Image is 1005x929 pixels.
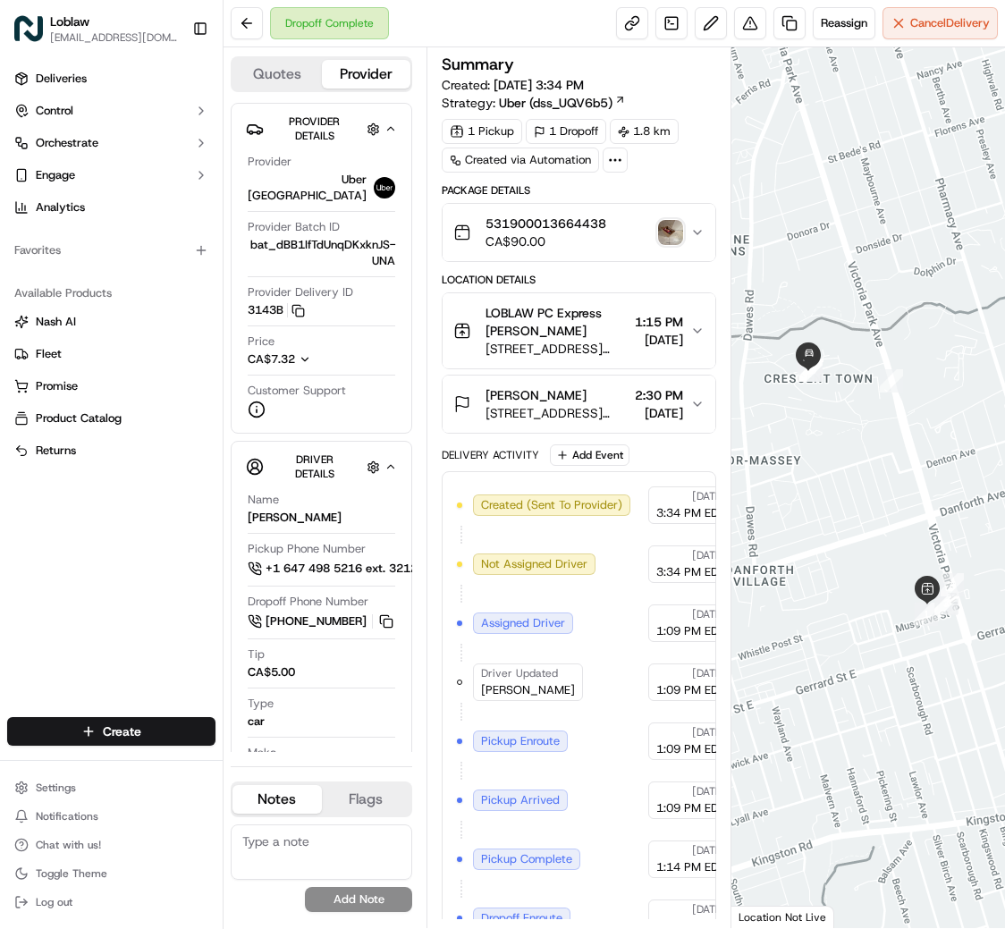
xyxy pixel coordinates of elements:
[442,119,522,144] div: 1 Pickup
[289,114,340,143] span: Provider Details
[148,403,155,418] span: •
[248,559,476,579] a: +1 647 498 5216 ext. 32123670
[883,7,998,39] button: CancelDelivery
[692,725,725,739] span: [DATE]
[36,314,76,330] span: Nash AI
[910,15,990,31] span: Cancel Delivery
[14,378,208,394] a: Promise
[442,56,514,72] h3: Summary
[7,372,215,401] button: Promise
[248,351,405,367] button: CA$7.32
[790,351,827,389] div: 7
[248,696,274,712] span: Type
[36,838,101,852] span: Chat with us!
[7,97,215,125] button: Control
[443,293,715,368] button: LOBLAW PC Express [PERSON_NAME][STREET_ADDRESS][PERSON_NAME]1:15 PM[DATE]
[550,444,629,466] button: Add Event
[246,449,397,485] button: Driver Details
[80,315,246,329] div: We're available if you need us!
[38,297,70,329] img: 1753817452368-0c19585d-7be3-40d9-9a41-2dc781b3d1eb
[442,148,599,173] a: Created via Automation
[7,7,185,50] button: LoblawLoblaw[EMAIL_ADDRESS][DOMAIN_NAME]
[692,843,725,857] span: [DATE]
[295,452,334,481] span: Driver Details
[635,331,683,349] span: [DATE]
[873,362,910,400] div: 5
[18,144,54,180] img: Nash
[232,785,322,814] button: Notes
[36,781,76,795] span: Settings
[486,304,628,340] span: LOBLAW PC Express [PERSON_NAME]
[656,741,725,757] span: 1:09 PM EDT
[14,346,208,362] a: Fleet
[7,890,215,915] button: Log out
[7,236,215,265] div: Favorites
[656,859,725,875] span: 1:14 PM EDT
[7,861,215,886] button: Toggle Theme
[18,198,325,226] p: Welcome 👋
[248,594,368,610] span: Dropoff Phone Number
[248,714,265,730] div: car
[248,154,291,170] span: Provider
[692,784,725,798] span: [DATE]
[103,722,141,740] span: Create
[443,204,715,261] button: 531900013664438CA$90.00photo_proof_of_delivery image
[322,785,411,814] button: Flags
[36,443,76,459] span: Returns
[494,77,584,93] span: [DATE] 3:34 PM
[481,497,622,513] span: Created (Sent To Provider)
[635,386,683,404] span: 2:30 PM
[36,103,73,119] span: Control
[50,30,178,45] button: [EMAIL_ADDRESS][DOMAIN_NAME]
[656,505,725,521] span: 3:34 PM EDT
[36,71,87,87] span: Deliveries
[248,541,366,557] span: Pickup Phone Number
[481,733,560,749] span: Pickup Enroute
[80,297,293,315] div: Start new chat
[499,94,626,112] a: Uber (dss_UQV6b5)
[151,528,165,542] div: 💻
[610,119,679,144] div: 1.8 km
[692,548,725,562] span: [DATE]
[692,607,725,621] span: [DATE]
[248,334,274,350] span: Price
[481,666,558,680] span: Driver Updated
[18,359,120,373] div: Past conversations
[248,510,342,526] div: [PERSON_NAME]
[14,410,208,426] a: Product Catalog
[248,351,295,367] span: CA$7.32
[658,220,683,245] button: photo_proof_of_delivery image
[248,492,279,508] span: Name
[14,314,208,330] a: Nash AI
[7,717,215,746] button: Create
[933,566,971,604] div: 4
[7,775,215,800] button: Settings
[442,76,584,94] span: Created:
[7,193,215,222] a: Analytics
[50,13,89,30] button: Loblaw
[11,519,144,551] a: 📗Knowledge Base
[248,612,396,631] a: [PHONE_NUMBER]
[46,241,322,260] input: Got a question? Start typing here...
[246,111,397,147] button: Provider Details
[248,302,305,318] button: 3143B
[248,172,367,204] span: Uber [GEOGRAPHIC_DATA]
[277,355,325,376] button: See all
[692,666,725,680] span: [DATE]
[486,386,587,404] span: [PERSON_NAME]
[322,60,411,89] button: Provider
[499,94,612,112] span: Uber (dss_UQV6b5)
[18,528,32,542] div: 📗
[248,664,295,680] div: CA$5.00
[151,452,157,466] span: •
[36,167,75,183] span: Engage
[36,809,98,823] span: Notifications
[792,351,830,389] div: 10
[635,313,683,331] span: 1:15 PM
[36,410,122,426] span: Product Catalog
